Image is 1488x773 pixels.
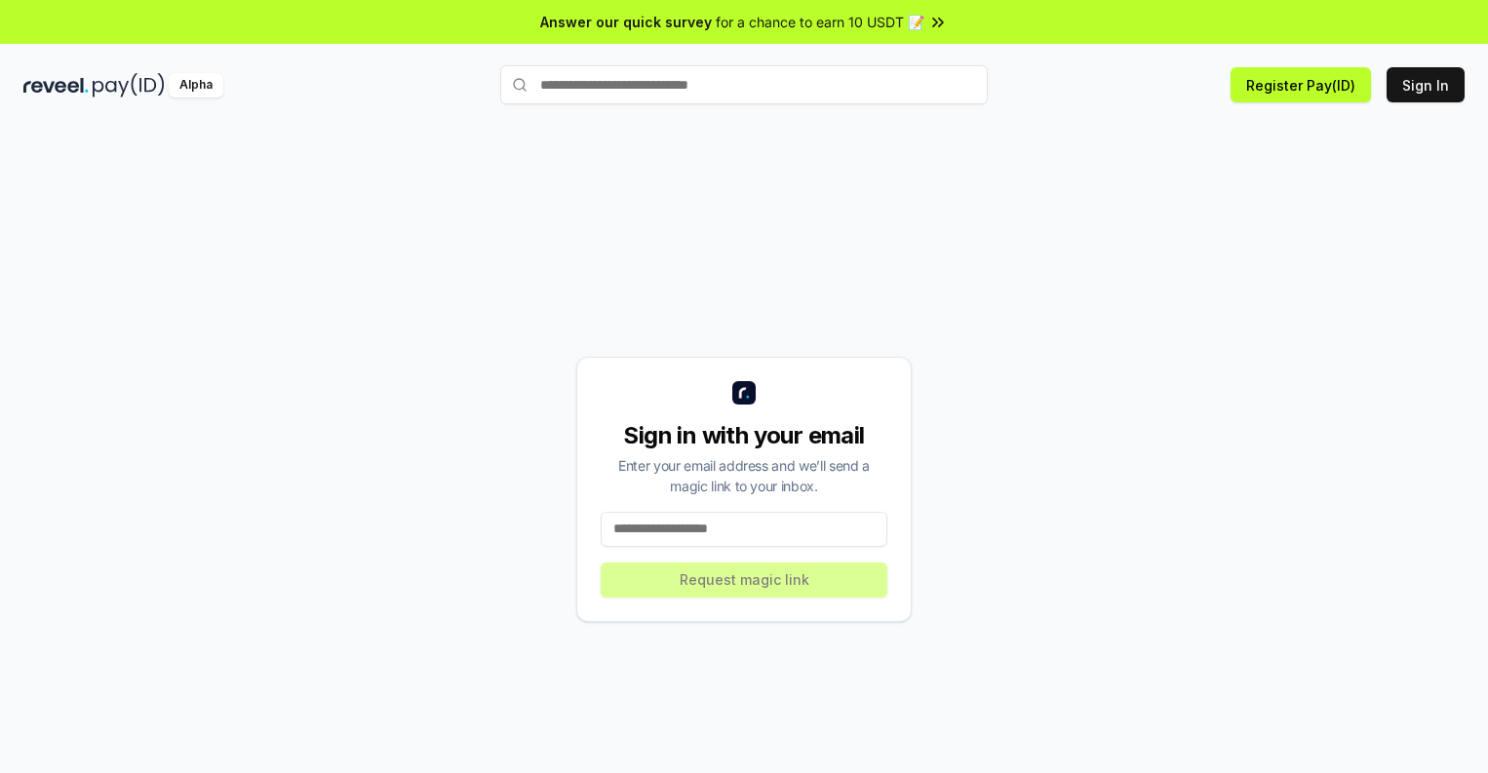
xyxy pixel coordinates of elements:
div: Enter your email address and we’ll send a magic link to your inbox. [601,455,887,496]
button: Sign In [1387,67,1465,102]
div: Sign in with your email [601,420,887,451]
span: Answer our quick survey [540,12,712,32]
div: Alpha [169,73,223,97]
img: pay_id [93,73,165,97]
img: reveel_dark [23,73,89,97]
img: logo_small [732,381,756,405]
span: for a chance to earn 10 USDT 📝 [716,12,924,32]
button: Register Pay(ID) [1231,67,1371,102]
